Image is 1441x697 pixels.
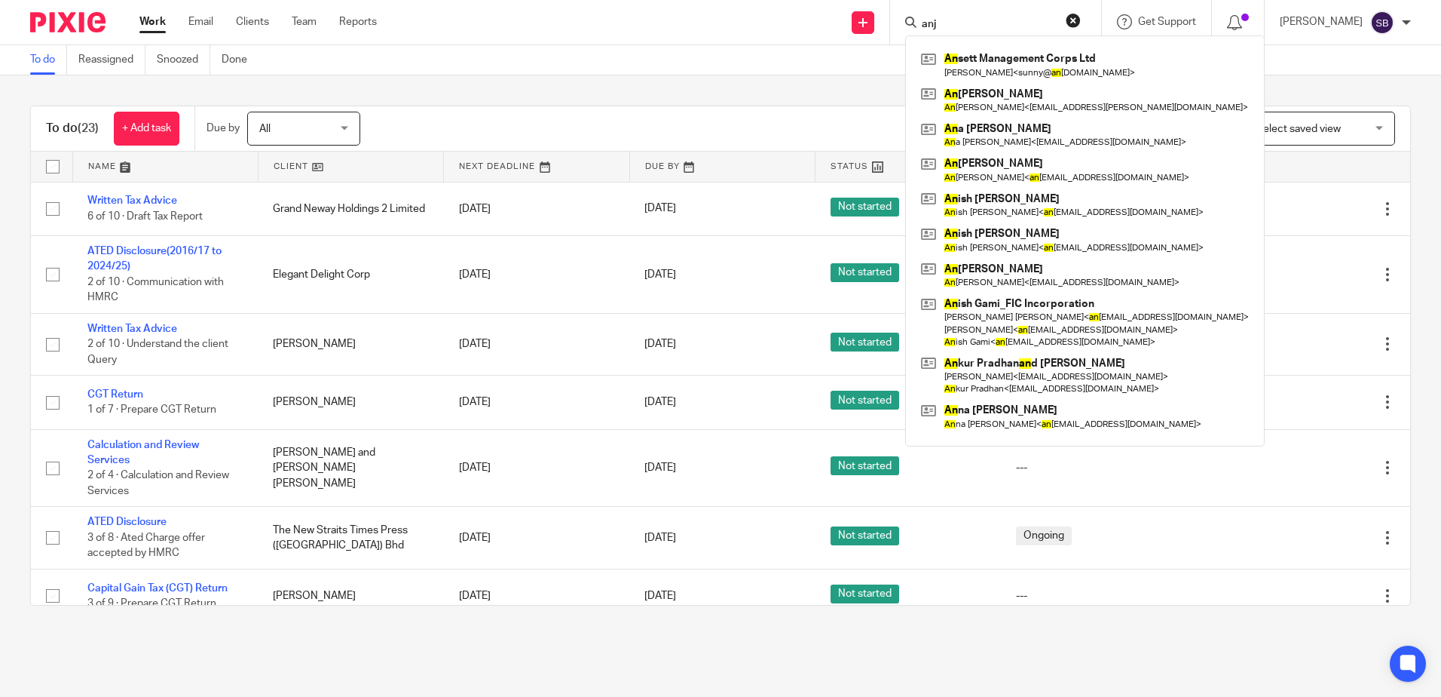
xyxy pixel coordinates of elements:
[87,339,228,365] span: 2 of 10 · Understand the client Query
[831,333,899,352] span: Not started
[444,429,629,507] td: [DATE]
[87,533,205,559] span: 3 of 8 · Ated Charge offer accepted by HMRC
[78,122,99,134] span: (23)
[644,591,676,601] span: [DATE]
[114,112,179,146] a: + Add task
[87,517,167,527] a: ATED Disclosure
[258,507,443,569] td: The New Straits Times Press ([GEOGRAPHIC_DATA]) Bhd
[87,598,216,609] span: 3 of 9 · Prepare CGT Return
[258,376,443,429] td: [PERSON_NAME]
[258,235,443,313] td: Elegant Delight Corp
[87,246,222,272] a: ATED Disclosure(2016/17 to 2024/25)
[1066,13,1081,28] button: Clear
[1016,588,1209,603] div: ---
[920,18,1056,32] input: Search
[644,462,676,473] span: [DATE]
[87,389,143,400] a: CGT Return
[831,263,899,282] span: Not started
[831,391,899,410] span: Not started
[87,583,228,594] a: Capital Gain Tax (CGT) Return
[444,182,629,235] td: [DATE]
[1370,11,1394,35] img: svg%3E
[444,376,629,429] td: [DATE]
[444,507,629,569] td: [DATE]
[292,14,317,29] a: Team
[87,405,216,416] span: 1 of 7 · Prepare CGT Return
[87,195,177,206] a: Written Tax Advice
[236,14,269,29] a: Clients
[1016,527,1072,545] span: Ongoing
[188,14,213,29] a: Email
[139,14,166,29] a: Work
[30,12,106,32] img: Pixie
[258,569,443,622] td: [PERSON_NAME]
[1016,460,1209,475] div: ---
[831,585,899,603] span: Not started
[259,124,271,134] span: All
[78,45,145,75] a: Reassigned
[644,533,676,543] span: [DATE]
[339,14,377,29] a: Reports
[87,211,203,222] span: 6 of 10 · Draft Tax Report
[87,277,224,303] span: 2 of 10 · Communication with HMRC
[258,429,443,507] td: [PERSON_NAME] and [PERSON_NAME] [PERSON_NAME]
[46,121,99,137] h1: To do
[444,235,629,313] td: [DATE]
[1256,124,1341,134] span: Select saved view
[644,397,676,407] span: [DATE]
[831,198,899,216] span: Not started
[157,45,210,75] a: Snoozed
[444,569,629,622] td: [DATE]
[644,204,676,214] span: [DATE]
[258,182,443,235] td: Grand Neway Holdings 2 Limited
[831,456,899,475] span: Not started
[444,313,629,375] td: [DATE]
[1138,17,1196,27] span: Get Support
[87,440,199,465] a: Calculation and Review Services
[1280,14,1363,29] p: [PERSON_NAME]
[644,339,676,349] span: [DATE]
[207,121,240,136] p: Due by
[644,269,676,280] span: [DATE]
[258,313,443,375] td: [PERSON_NAME]
[30,45,67,75] a: To do
[222,45,259,75] a: Done
[831,527,899,545] span: Not started
[87,324,177,334] a: Written Tax Advice
[87,470,229,496] span: 2 of 4 · Calculation and Review Services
